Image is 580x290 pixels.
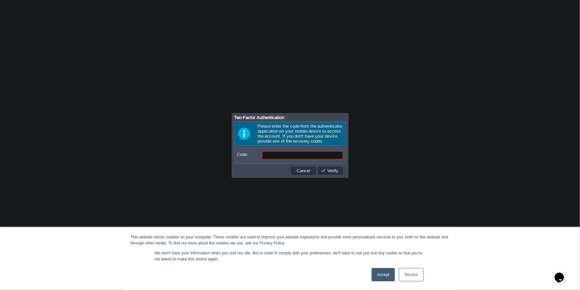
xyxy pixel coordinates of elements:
button: Cancel [295,168,312,174]
div: Please enter the code from the authenticator application on your mobile device to access the acco... [234,122,346,146]
p: We won't track your information when you visit our site. But in order to comply with your prefere... [155,250,426,262]
a: Accept [372,268,395,281]
iframe: chat widget [552,263,573,283]
label: Code: [237,151,261,158]
div: This website stores cookies on your computer. These cookies are used to improve your website expe... [131,234,450,246]
span: Two-Factor Authentication [234,115,284,120]
a: Decline [399,268,423,281]
button: Verify [321,168,341,174]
